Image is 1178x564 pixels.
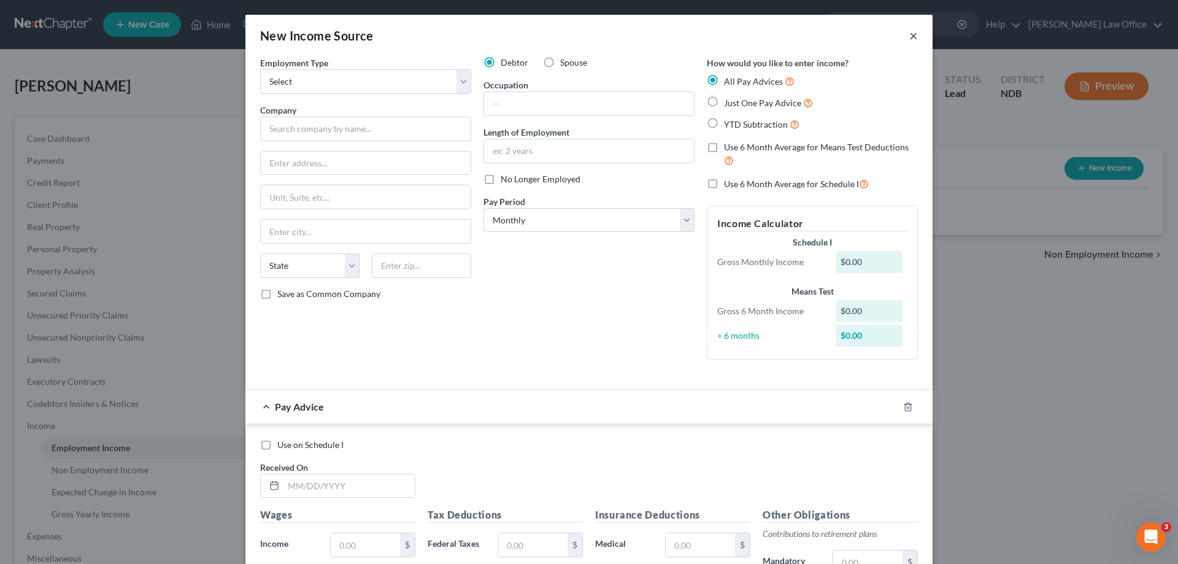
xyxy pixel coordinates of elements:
[498,533,568,557] input: 0.00
[717,216,907,231] h5: Income Calculator
[724,179,859,189] span: Use 6 Month Average for Schedule I
[422,533,491,557] label: Federal Taxes
[283,474,415,498] input: MM/DD/YYYY
[717,236,907,249] div: Schedule I
[763,528,918,540] p: Contributions to retirement plans
[717,285,907,298] div: Means Test
[724,98,801,108] span: Just One Pay Advice
[277,288,380,299] span: Save as Common Company
[836,251,903,273] div: $0.00
[501,57,528,68] span: Debtor
[484,139,694,163] input: ex: 2 years
[260,538,288,549] span: Income
[484,92,694,115] input: --
[400,533,415,557] div: $
[331,533,400,557] input: 0.00
[483,79,528,91] label: Occupation
[666,533,735,557] input: 0.00
[735,533,750,557] div: $
[260,508,415,523] h5: Wages
[501,174,580,184] span: No Longer Employed
[372,253,471,278] input: Enter zip...
[568,533,582,557] div: $
[560,57,587,68] span: Spouse
[275,401,324,412] span: Pay Advice
[724,142,909,152] span: Use 6 Month Average for Means Test Deductions
[260,117,471,141] input: Search company by name...
[261,152,471,175] input: Enter address...
[909,28,918,43] button: ×
[483,196,525,207] span: Pay Period
[260,27,374,44] div: New Income Source
[836,300,903,322] div: $0.00
[260,58,328,68] span: Employment Type
[711,256,830,268] div: Gross Monthly Income
[277,439,344,450] span: Use on Schedule I
[261,185,471,209] input: Unit, Suite, etc...
[763,508,918,523] h5: Other Obligations
[260,462,308,473] span: Received On
[707,56,849,69] label: How would you like to enter income?
[711,330,830,342] div: ÷ 6 months
[1136,522,1166,552] iframe: Intercom live chat
[836,325,903,347] div: $0.00
[724,119,788,129] span: YTD Subtraction
[595,508,750,523] h5: Insurance Deductions
[724,76,783,87] span: All Pay Advices
[1161,522,1171,532] span: 3
[428,508,583,523] h5: Tax Deductions
[589,533,659,557] label: Medical
[260,105,296,115] span: Company
[483,126,569,139] label: Length of Employment
[711,305,830,317] div: Gross 6 Month Income
[261,220,471,243] input: Enter city...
